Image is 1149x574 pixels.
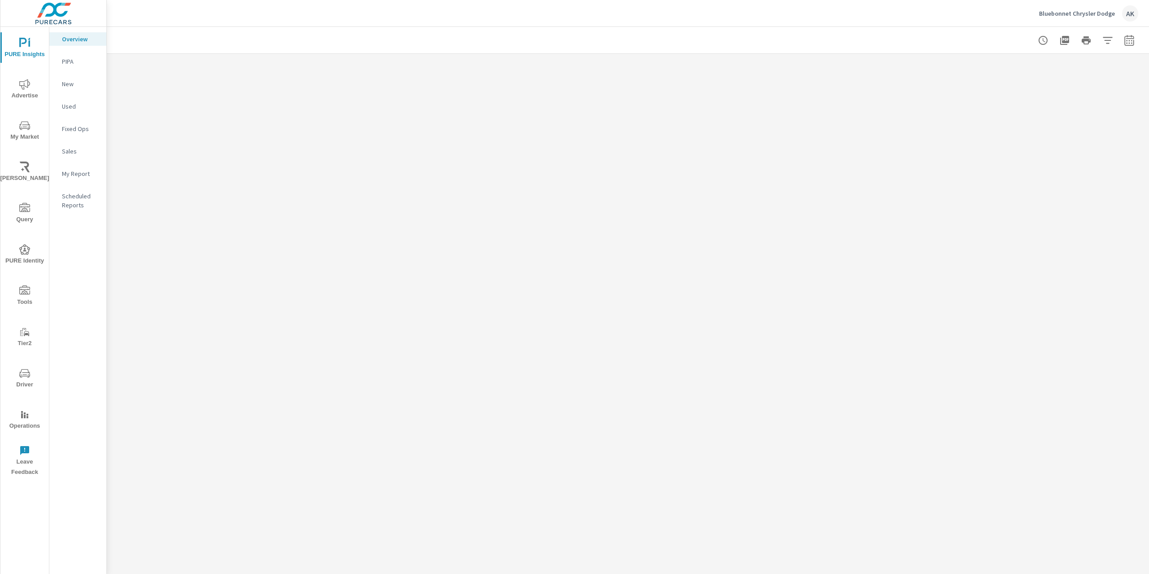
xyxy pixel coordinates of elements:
[3,162,46,184] span: [PERSON_NAME]
[3,38,46,60] span: PURE Insights
[49,55,106,68] div: PIPA
[49,77,106,91] div: New
[62,35,99,44] p: Overview
[49,145,106,158] div: Sales
[62,102,99,111] p: Used
[3,368,46,390] span: Driver
[3,79,46,101] span: Advertise
[49,167,106,180] div: My Report
[49,122,106,136] div: Fixed Ops
[49,32,106,46] div: Overview
[3,120,46,142] span: My Market
[1120,31,1138,49] button: Select Date Range
[49,189,106,212] div: Scheduled Reports
[3,244,46,266] span: PURE Identity
[62,192,99,210] p: Scheduled Reports
[3,203,46,225] span: Query
[3,285,46,307] span: Tools
[49,100,106,113] div: Used
[1077,31,1095,49] button: Print Report
[62,79,99,88] p: New
[62,124,99,133] p: Fixed Ops
[0,27,49,481] div: nav menu
[62,147,99,156] p: Sales
[1056,31,1074,49] button: "Export Report to PDF"
[3,327,46,349] span: Tier2
[1039,9,1115,18] p: Bluebonnet Chrysler Dodge
[3,409,46,431] span: Operations
[62,169,99,178] p: My Report
[3,445,46,478] span: Leave Feedback
[62,57,99,66] p: PIPA
[1099,31,1117,49] button: Apply Filters
[1122,5,1138,22] div: AK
